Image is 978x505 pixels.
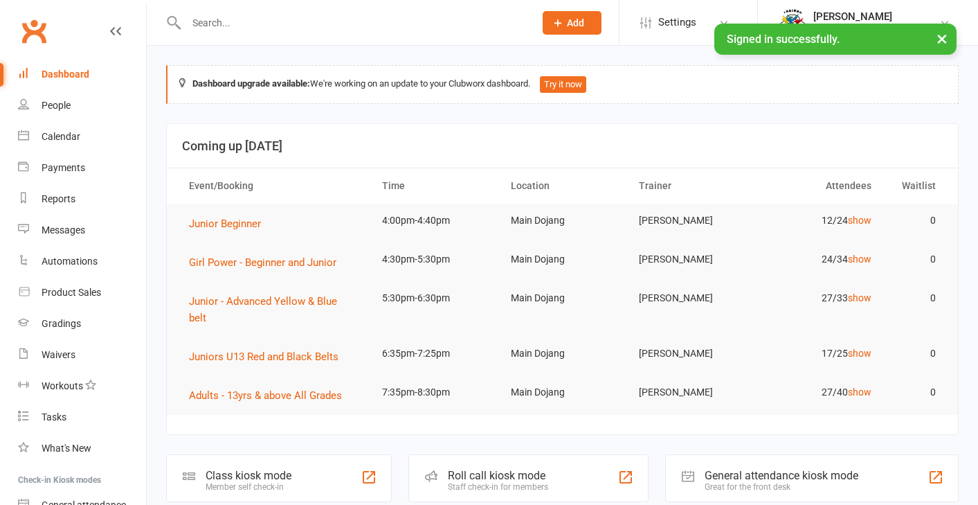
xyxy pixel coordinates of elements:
[189,293,357,326] button: Junior - Advanced Yellow & Blue belt
[543,11,601,35] button: Add
[166,65,959,104] div: We're working on an update to your Clubworx dashboard.
[182,139,943,153] h3: Coming up [DATE]
[189,389,342,402] span: Adults - 13yrs & above All Grades
[727,33,840,46] span: Signed in successfully.
[498,204,627,237] td: Main Dojang
[626,376,755,409] td: [PERSON_NAME]
[705,469,858,482] div: General attendance kiosk mode
[884,376,948,409] td: 0
[18,277,146,308] a: Product Sales
[813,10,939,23] div: [PERSON_NAME]
[848,292,871,303] a: show
[884,282,948,314] td: 0
[42,193,75,204] div: Reports
[42,411,66,423] div: Tasks
[567,17,584,28] span: Add
[189,218,261,230] span: Junior Beginner
[813,23,939,35] div: [PERSON_NAME] Taekwondo
[18,433,146,464] a: What's New
[189,215,271,232] button: Junior Beginner
[540,76,586,93] button: Try it now
[42,100,71,111] div: People
[18,90,146,121] a: People
[626,243,755,276] td: [PERSON_NAME]
[848,215,871,226] a: show
[189,254,346,271] button: Girl Power - Beginner and Junior
[370,204,498,237] td: 4:00pm-4:40pm
[626,282,755,314] td: [PERSON_NAME]
[182,13,525,33] input: Search...
[189,256,336,269] span: Girl Power - Beginner and Junior
[498,243,627,276] td: Main Dojang
[884,168,948,204] th: Waitlist
[18,152,146,184] a: Payments
[498,376,627,409] td: Main Dojang
[755,376,884,409] td: 27/40
[42,131,80,142] div: Calendar
[42,349,75,360] div: Waivers
[884,337,948,370] td: 0
[18,59,146,90] a: Dashboard
[848,348,871,359] a: show
[848,387,871,398] a: show
[755,168,884,204] th: Attendees
[206,469,291,482] div: Class kiosk mode
[498,168,627,204] th: Location
[42,69,89,80] div: Dashboard
[755,282,884,314] td: 27/33
[42,224,85,236] div: Messages
[779,9,806,37] img: thumb_image1638236014.png
[930,24,954,53] button: ×
[370,168,498,204] th: Time
[189,387,352,404] button: Adults - 13yrs & above All Grades
[626,337,755,370] td: [PERSON_NAME]
[18,121,146,152] a: Calendar
[18,402,146,433] a: Tasks
[370,282,498,314] td: 5:30pm-6:30pm
[42,256,98,267] div: Automations
[42,318,81,329] div: Gradings
[18,246,146,277] a: Automations
[17,14,51,48] a: Clubworx
[705,482,858,492] div: Great for the front desk
[884,204,948,237] td: 0
[370,243,498,276] td: 4:30pm-5:30pm
[192,78,310,89] strong: Dashboard upgrade available:
[448,482,548,492] div: Staff check-in for members
[755,204,884,237] td: 12/24
[755,243,884,276] td: 24/34
[848,254,871,265] a: show
[755,337,884,370] td: 17/25
[370,376,498,409] td: 7:35pm-8:30pm
[18,339,146,371] a: Waivers
[626,168,755,204] th: Trainer
[176,168,370,204] th: Event/Booking
[42,287,101,298] div: Product Sales
[189,351,338,363] span: Juniors U13 Red and Black Belts
[626,204,755,237] td: [PERSON_NAME]
[189,348,348,365] button: Juniors U13 Red and Black Belts
[18,308,146,339] a: Gradings
[42,380,83,391] div: Workouts
[370,337,498,370] td: 6:35pm-7:25pm
[498,282,627,314] td: Main Dojang
[658,7,696,38] span: Settings
[189,295,337,324] span: Junior - Advanced Yellow & Blue belt
[42,162,85,173] div: Payments
[448,469,548,482] div: Roll call kiosk mode
[498,337,627,370] td: Main Dojang
[206,482,291,492] div: Member self check-in
[884,243,948,276] td: 0
[42,443,91,454] div: What's New
[18,184,146,215] a: Reports
[18,215,146,246] a: Messages
[18,371,146,402] a: Workouts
